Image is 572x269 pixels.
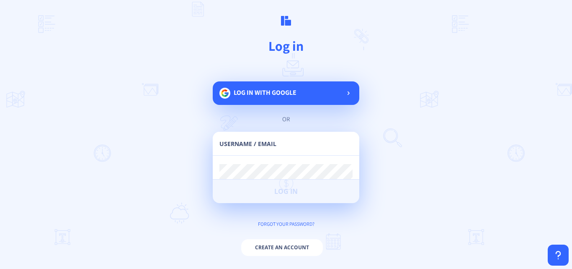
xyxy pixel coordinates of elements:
div: forgot your password? [213,220,359,228]
div: or [221,115,351,123]
img: logo.svg [281,16,291,26]
button: Log in [213,180,359,203]
span: Log in with google [234,88,296,97]
button: Create an account [241,239,323,256]
img: google.svg [219,88,230,99]
h1: Log in [43,37,529,55]
span: Log in [274,188,298,195]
